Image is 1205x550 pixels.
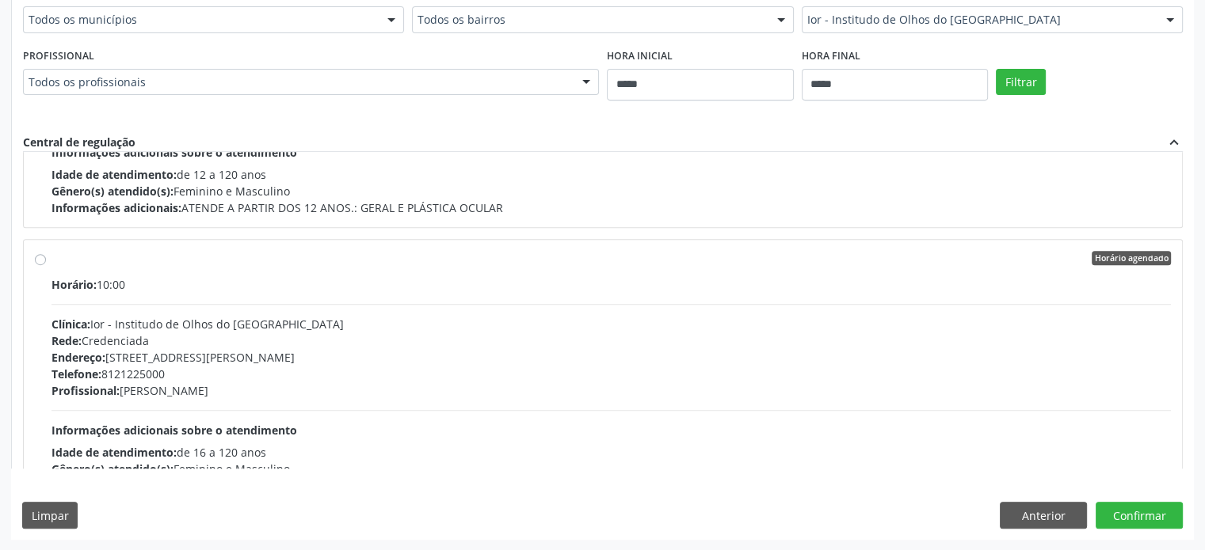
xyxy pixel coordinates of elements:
[51,461,1171,477] div: Feminino e Masculino
[22,502,78,529] button: Limpar
[29,12,372,28] span: Todos os municípios
[51,382,1171,399] div: [PERSON_NAME]
[51,332,1171,349] div: Credenciada
[51,145,297,160] span: Informações adicionais sobre o atendimento
[51,333,82,348] span: Rede:
[1165,134,1183,151] i: expand_less
[51,423,297,438] span: Informações adicionais sobre o atendimento
[51,461,174,476] span: Gênero(s) atendido(s):
[23,134,135,151] div: Central de regulação
[607,44,673,69] label: Hora inicial
[51,277,97,292] span: Horário:
[1092,251,1171,265] span: Horário agendado
[51,383,120,398] span: Profissional:
[51,183,1171,199] div: Feminino e Masculino
[996,69,1046,96] button: Filtrar
[51,317,90,332] span: Clínica:
[802,44,860,69] label: Hora final
[51,350,105,365] span: Endereço:
[51,276,1171,293] div: 10:00
[1096,502,1183,529] button: Confirmar
[51,199,1171,216] div: ATENDE A PARTIR DOS 12 ANOS.: GERAL E PLÁSTICA OCULAR
[51,444,1171,461] div: de 16 a 120 anos
[51,366,1171,382] div: 8121225000
[1000,502,1087,529] button: Anterior
[51,366,101,381] span: Telefone:
[418,12,761,28] span: Todos os bairros
[807,12,1150,28] span: Ior - Institudo de Olhos do [GEOGRAPHIC_DATA]
[51,166,1171,183] div: de 12 a 120 anos
[51,200,181,215] span: Informações adicionais:
[51,349,1171,366] div: [STREET_ADDRESS][PERSON_NAME]
[51,184,174,199] span: Gênero(s) atendido(s):
[23,44,94,69] label: Profissional
[51,167,177,182] span: Idade de atendimento:
[29,74,566,90] span: Todos os profissionais
[51,316,1171,332] div: Ior - Institudo de Olhos do [GEOGRAPHIC_DATA]
[51,445,177,460] span: Idade de atendimento:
